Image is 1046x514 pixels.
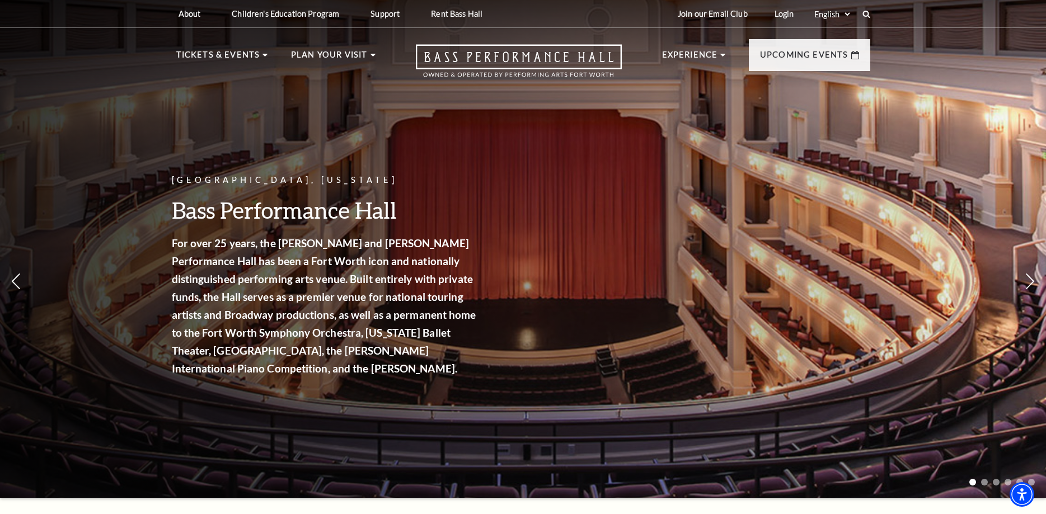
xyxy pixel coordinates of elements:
select: Select: [812,9,852,20]
p: Support [370,9,400,18]
p: About [179,9,201,18]
strong: For over 25 years, the [PERSON_NAME] and [PERSON_NAME] Performance Hall has been a Fort Worth ico... [172,237,476,375]
p: Plan Your Visit [291,48,368,68]
p: Rent Bass Hall [431,9,482,18]
p: [GEOGRAPHIC_DATA], [US_STATE] [172,173,480,187]
p: Tickets & Events [176,48,260,68]
h3: Bass Performance Hall [172,196,480,224]
p: Upcoming Events [760,48,848,68]
div: Accessibility Menu [1010,482,1034,507]
p: Experience [662,48,718,68]
p: Children's Education Program [232,9,339,18]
